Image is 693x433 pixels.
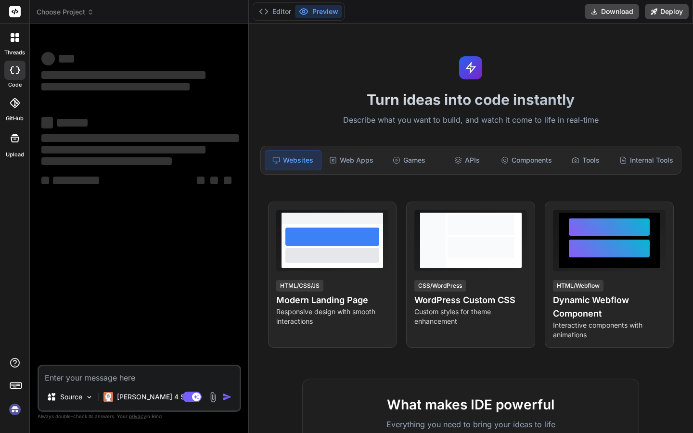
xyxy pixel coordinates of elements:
[276,307,389,326] p: Responsive design with smooth interactions
[59,55,74,63] span: ‌
[41,157,172,165] span: ‌
[318,395,623,415] h2: What makes IDE powerful
[323,150,379,170] div: Web Apps
[553,293,666,320] h4: Dynamic Webflow Component
[558,150,614,170] div: Tools
[53,177,99,184] span: ‌
[318,419,623,430] p: Everything you need to bring your ideas to life
[265,150,321,170] div: Websites
[4,49,25,57] label: threads
[585,4,639,19] button: Download
[41,71,205,79] span: ‌
[224,177,231,184] span: ‌
[255,91,687,108] h1: Turn ideas into code instantly
[207,392,218,403] img: attachment
[41,52,55,65] span: ‌
[439,150,495,170] div: APIs
[497,150,556,170] div: Components
[60,392,82,402] p: Source
[41,134,239,142] span: ‌
[276,293,389,307] h4: Modern Landing Page
[41,117,53,128] span: ‌
[553,320,666,340] p: Interactive components with animations
[553,280,603,292] div: HTML/Webflow
[7,401,23,418] img: signin
[381,150,437,170] div: Games
[255,114,687,127] p: Describe what you want to build, and watch it come to life in real-time
[103,392,113,402] img: Claude 4 Sonnet
[37,7,94,17] span: Choose Project
[6,151,24,159] label: Upload
[117,392,189,402] p: [PERSON_NAME] 4 S..
[616,150,677,170] div: Internal Tools
[645,4,689,19] button: Deploy
[41,177,49,184] span: ‌
[276,280,323,292] div: HTML/CSS/JS
[57,119,88,127] span: ‌
[197,177,205,184] span: ‌
[129,413,146,419] span: privacy
[6,115,24,123] label: GitHub
[41,146,205,153] span: ‌
[414,293,527,307] h4: WordPress Custom CSS
[85,393,93,401] img: Pick Models
[295,5,342,18] button: Preview
[8,81,22,89] label: code
[414,307,527,326] p: Custom styles for theme enhancement
[38,412,241,421] p: Always double-check its answers. Your in Bind
[222,392,232,402] img: icon
[414,280,466,292] div: CSS/WordPress
[210,177,218,184] span: ‌
[255,5,295,18] button: Editor
[41,83,190,90] span: ‌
